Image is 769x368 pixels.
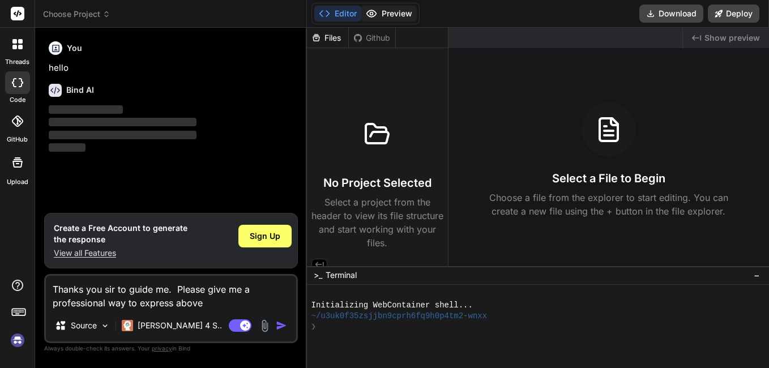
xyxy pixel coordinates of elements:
[71,320,97,331] p: Source
[704,32,760,44] span: Show preview
[349,32,395,44] div: Github
[49,118,196,126] span: ‌
[49,105,123,114] span: ‌
[708,5,759,23] button: Deploy
[311,195,443,250] p: Select a project from the header to view its file structure and start working with your files.
[311,300,473,311] span: Initializing WebContainer shell...
[276,320,287,331] img: icon
[66,84,94,96] h6: Bind AI
[7,135,28,144] label: GitHub
[314,6,361,22] button: Editor
[10,95,25,105] label: code
[639,5,703,23] button: Download
[482,191,736,218] p: Choose a file from the explorer to start editing. You can create a new file using the + button in...
[43,8,110,20] span: Choose Project
[138,320,222,331] p: [PERSON_NAME] 4 S..
[49,131,196,139] span: ‌
[250,230,280,242] span: Sign Up
[49,143,86,152] span: ‌
[152,345,172,352] span: privacy
[100,321,110,331] img: Pick Models
[5,57,29,67] label: threads
[307,32,348,44] div: Files
[67,42,82,54] h6: You
[751,266,762,284] button: −
[7,177,28,187] label: Upload
[326,269,357,281] span: Terminal
[311,311,488,322] span: ~/u3uk0f35zsjjbn9cprh6fq9h0p4tm2-wnxx
[311,322,317,332] span: ❯
[258,319,271,332] img: attachment
[44,343,298,354] p: Always double-check its answers. Your in Bind
[361,6,417,22] button: Preview
[46,276,296,310] textarea: Thanks you sir to guide me. Please give me a professional way to express above
[314,269,322,281] span: >_
[49,62,296,75] p: hello
[122,320,133,331] img: Claude 4 Sonnet
[323,175,432,191] h3: No Project Selected
[552,170,665,186] h3: Select a File to Begin
[54,247,187,259] p: View all Features
[54,222,187,245] h1: Create a Free Account to generate the response
[8,331,27,350] img: signin
[754,269,760,281] span: −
